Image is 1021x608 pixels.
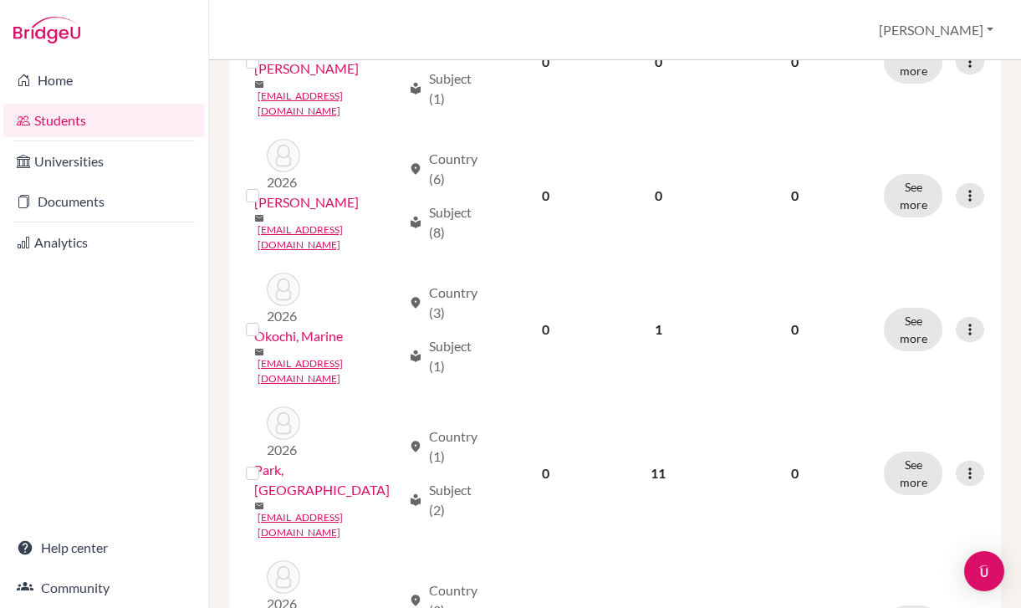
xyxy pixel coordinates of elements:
p: 0 [726,319,864,340]
p: 2026 [267,172,300,192]
td: 0 [491,263,600,396]
div: Country (3) [409,283,482,323]
a: Students [3,104,205,137]
a: [EMAIL_ADDRESS][DOMAIN_NAME] [258,222,401,253]
a: Home [3,64,205,97]
span: mail [254,213,264,223]
a: [EMAIL_ADDRESS][DOMAIN_NAME] [258,89,401,119]
img: Tanaka, Motrica [267,560,300,594]
span: location_on [409,594,422,607]
div: Subject (1) [409,69,482,109]
a: Universities [3,145,205,178]
div: Subject (2) [409,480,482,520]
div: Subject (1) [409,336,482,376]
a: Documents [3,185,205,218]
td: 0 [491,129,600,263]
td: 0 [600,129,716,263]
img: Bridge-U [13,17,80,43]
a: [PERSON_NAME] [254,59,359,79]
div: Subject (8) [409,202,482,243]
a: Help center [3,531,205,565]
span: local_library [409,82,422,95]
p: 0 [726,186,864,206]
td: 1 [600,263,716,396]
div: Open Intercom Messenger [964,551,1004,591]
div: Country (1) [409,427,482,467]
button: See more [884,308,942,351]
span: mail [254,501,264,511]
button: See more [884,174,942,217]
a: [EMAIL_ADDRESS][DOMAIN_NAME] [258,510,401,540]
a: [PERSON_NAME] [254,192,359,212]
div: Country (6) [409,149,482,189]
button: [PERSON_NAME] [871,14,1001,46]
button: See more [884,452,942,495]
a: Okochi, Marine [254,326,343,346]
span: local_library [409,350,422,363]
p: 0 [726,52,864,72]
a: Analytics [3,226,205,259]
span: location_on [409,296,422,309]
span: local_library [409,493,422,507]
p: 2026 [267,440,300,460]
span: mail [254,347,264,357]
td: 11 [600,396,716,550]
span: mail [254,79,264,89]
p: 0 [726,463,864,483]
span: local_library [409,216,422,229]
td: 0 [491,396,600,550]
button: See more [884,40,942,84]
img: Okochi, Marine [267,273,300,306]
p: 2026 [267,306,300,326]
img: Ngo, Benjamin [267,139,300,172]
span: location_on [409,162,422,176]
a: [EMAIL_ADDRESS][DOMAIN_NAME] [258,356,401,386]
img: Park, Jiwon [267,406,300,440]
a: Park, [GEOGRAPHIC_DATA] [254,460,401,500]
span: location_on [409,440,422,453]
a: Community [3,571,205,605]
